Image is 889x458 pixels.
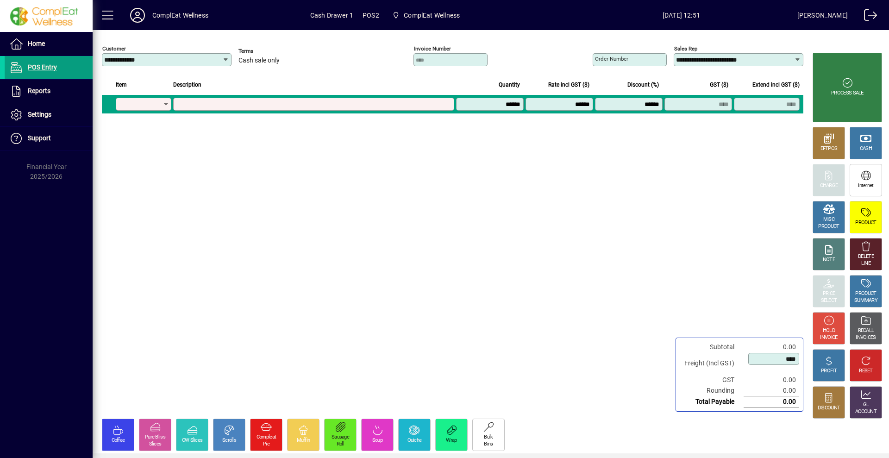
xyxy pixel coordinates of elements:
div: Internet [858,182,873,189]
span: Support [28,134,51,142]
span: [DATE] 12:51 [565,8,797,23]
mat-label: Invoice number [414,45,451,52]
div: PRODUCT [855,290,876,297]
div: NOTE [823,257,835,264]
div: Soup [372,437,382,444]
div: ACCOUNT [855,408,876,415]
div: INVOICE [820,334,837,341]
span: Settings [28,111,51,118]
div: DISCOUNT [818,405,840,412]
span: GST ($) [710,80,728,90]
div: Pie [263,441,269,448]
div: EFTPOS [820,145,838,152]
div: CHARGE [820,182,838,189]
span: Reports [28,87,50,94]
div: Pure Bliss [145,434,165,441]
div: Bulk [484,434,493,441]
td: GST [680,375,744,385]
span: Cash Drawer 1 [310,8,353,23]
div: HOLD [823,327,835,334]
span: POS Entry [28,63,57,71]
div: Coffee [112,437,125,444]
div: PROFIT [821,368,837,375]
td: Total Payable [680,396,744,408]
div: LINE [861,260,870,267]
a: Reports [5,80,93,103]
div: DELETE [858,253,874,260]
td: 0.00 [744,375,799,385]
div: RECALL [858,327,874,334]
span: Quantity [499,80,520,90]
span: Extend incl GST ($) [752,80,800,90]
mat-label: Order number [595,56,628,62]
mat-label: Customer [102,45,126,52]
div: Scrolls [222,437,236,444]
div: ComplEat Wellness [152,8,208,23]
div: PRICE [823,290,835,297]
a: Home [5,32,93,56]
div: CW Slices [182,437,203,444]
div: GL [863,402,869,408]
div: CASH [860,145,872,152]
div: PRODUCT [818,223,839,230]
td: Subtotal [680,342,744,352]
td: 0.00 [744,396,799,408]
div: Roll [337,441,344,448]
span: Terms [238,48,294,54]
div: SUMMARY [854,297,877,304]
span: ComplEat Wellness [388,7,463,24]
div: Sausage [332,434,349,441]
td: Freight (Incl GST) [680,352,744,375]
span: ComplEat Wellness [404,8,460,23]
span: Description [173,80,201,90]
div: INVOICES [856,334,876,341]
div: Quiche [407,437,422,444]
span: Rate incl GST ($) [548,80,589,90]
td: Rounding [680,385,744,396]
span: Home [28,40,45,47]
span: Cash sale only [238,57,280,64]
a: Logout [857,2,877,32]
div: Bins [484,441,493,448]
div: Muffin [297,437,310,444]
div: Compleat [257,434,276,441]
mat-label: Sales rep [674,45,697,52]
div: PROCESS SALE [831,90,864,97]
td: 0.00 [744,385,799,396]
div: PRODUCT [855,220,876,226]
span: POS2 [363,8,379,23]
div: SELECT [821,297,837,304]
div: Wrap [446,437,457,444]
div: Slices [149,441,162,448]
span: Item [116,80,127,90]
a: Support [5,127,93,150]
td: 0.00 [744,342,799,352]
button: Profile [123,7,152,24]
div: [PERSON_NAME] [797,8,848,23]
div: RESET [859,368,873,375]
span: Discount (%) [627,80,659,90]
div: MISC [823,216,834,223]
a: Settings [5,103,93,126]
